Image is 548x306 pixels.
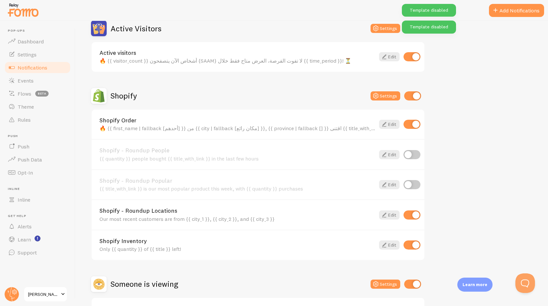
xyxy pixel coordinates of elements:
[371,24,400,33] button: Settings
[18,223,32,230] span: Alerts
[4,166,71,179] a: Opt-In
[379,210,400,220] a: Edit
[99,238,375,244] a: Shopify Inventory
[18,116,31,123] span: Rules
[7,2,39,18] img: fomo-relay-logo-orange.svg
[515,273,535,293] iframe: Help Scout Beacon - Open
[91,21,107,36] img: Active Visitors
[4,153,71,166] a: Push Data
[35,236,40,241] svg: <p>Watch New Feature Tutorials!</p>
[111,279,178,289] h2: Someone is viewing
[18,249,37,256] span: Support
[99,117,375,123] a: Shopify Order
[111,23,161,34] h2: Active Visitors
[8,29,71,33] span: Pop-ups
[8,187,71,191] span: Inline
[402,4,456,17] div: Template disabled
[4,48,71,61] a: Settings
[4,233,71,246] a: Learn
[28,290,59,298] span: [PERSON_NAME]
[91,276,107,292] img: Someone is viewing
[4,74,71,87] a: Events
[4,100,71,113] a: Theme
[371,280,400,289] button: Settings
[99,216,375,222] div: Our most recent customers are from {{ city_1 }}, {{ city_2 }}, and {{ city_3 }}
[4,140,71,153] a: Push
[35,91,49,97] span: beta
[99,186,375,191] div: {{ title_with_link }} is our most popular product this week, with {{ quantity }} purchases
[379,52,400,61] a: Edit
[371,91,400,100] button: Settings
[99,125,375,131] div: 🔥 {{ first_name | fallback [أحدهم] }} من {{ city | fallback [مكان رائع] }}, {{ province | fallbac...
[18,77,34,84] span: Events
[18,103,34,110] span: Theme
[379,120,400,129] a: Edit
[18,196,30,203] span: Inline
[4,87,71,100] a: Flows beta
[99,208,375,214] a: Shopify - Roundup Locations
[4,113,71,126] a: Rules
[99,246,375,252] div: Only {{ quantity }} of {{ title }} left!
[4,35,71,48] a: Dashboard
[99,50,375,56] a: Active visitors
[18,90,31,97] span: Flows
[463,282,487,288] p: Learn more
[4,61,71,74] a: Notifications
[99,147,375,153] a: Shopify - Roundup People
[379,180,400,189] a: Edit
[91,88,107,104] img: Shopify
[18,143,29,150] span: Push
[379,150,400,159] a: Edit
[111,91,137,101] h2: Shopify
[4,220,71,233] a: Alerts
[18,156,42,163] span: Push Data
[8,214,71,218] span: Get Help
[99,178,375,184] a: Shopify - Roundup Popular
[18,51,37,58] span: Settings
[99,58,375,64] div: 🔥 {{ visitor_count }} أشخاص الآن يتصفحون {SAAM} لا تفوت الفرصة، العرض متاح فقط خلال {{ time_perio...
[379,240,400,250] a: Edit
[4,246,71,259] a: Support
[457,278,493,292] div: Learn more
[18,64,47,71] span: Notifications
[18,38,44,45] span: Dashboard
[23,286,68,302] a: [PERSON_NAME]
[99,156,375,161] div: {{ quantity }} people bought {{ title_with_link }} in the last few hours
[18,236,31,243] span: Learn
[18,169,33,176] span: Opt-In
[402,21,456,33] div: Template disabled
[4,193,71,206] a: Inline
[8,134,71,138] span: Push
